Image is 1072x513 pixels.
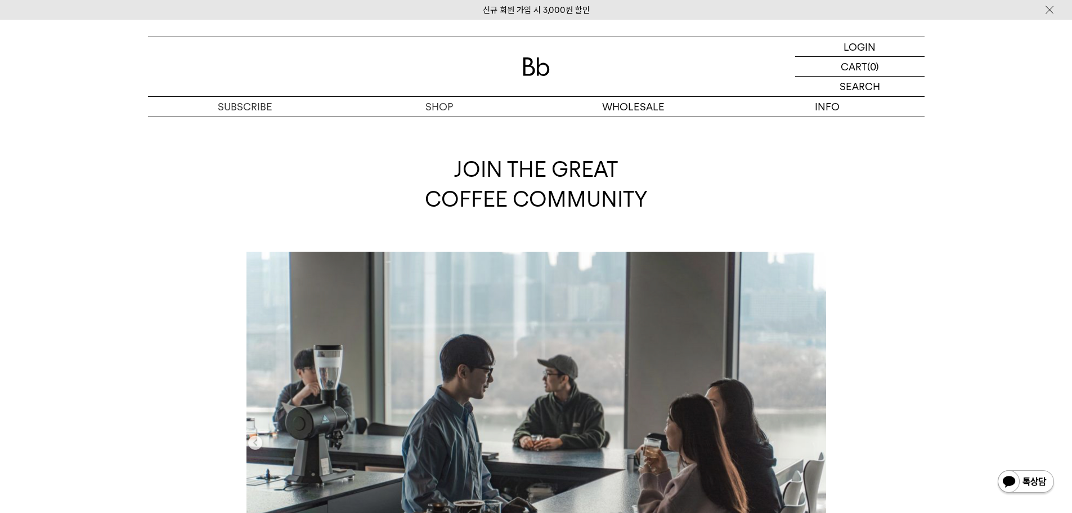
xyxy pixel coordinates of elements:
[795,37,925,57] a: LOGIN
[840,77,880,96] p: SEARCH
[730,97,925,117] p: INFO
[483,5,590,15] a: 신규 회원 가입 시 3,000원 할인
[997,469,1055,496] img: 카카오톡 채널 1:1 채팅 버튼
[844,37,876,56] p: LOGIN
[342,97,536,117] a: SHOP
[523,57,550,76] img: 로고
[795,57,925,77] a: CART (0)
[536,97,730,117] p: WHOLESALE
[425,157,648,212] span: JOIN THE GREAT COFFEE COMMUNITY
[148,97,342,117] a: SUBSCRIBE
[867,57,879,76] p: (0)
[841,57,867,76] p: CART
